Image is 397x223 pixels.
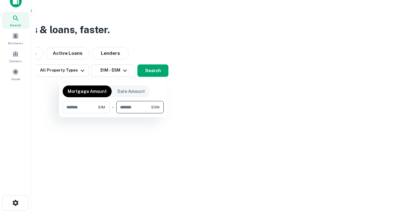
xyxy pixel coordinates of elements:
[68,88,107,95] p: Mortgage Amount
[366,173,397,203] iframe: Chat Widget
[112,101,114,113] div: -
[98,104,105,110] span: $1M
[151,104,159,110] span: $5M
[117,88,145,95] p: Sale Amount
